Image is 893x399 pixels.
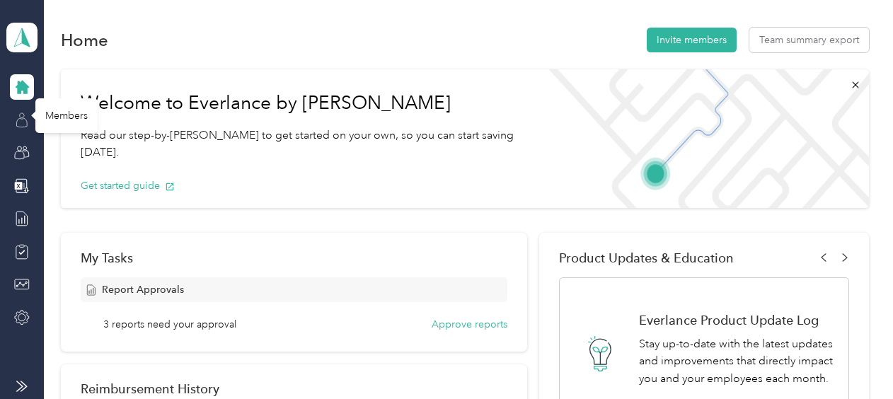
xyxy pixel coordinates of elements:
[749,28,869,52] button: Team summary export
[103,317,236,332] span: 3 reports need your approval
[81,127,515,161] p: Read our step-by-[PERSON_NAME] to get started on your own, so you can start saving [DATE].
[81,250,507,265] div: My Tasks
[432,317,507,332] button: Approve reports
[81,178,175,193] button: Get started guide
[814,320,893,399] iframe: Everlance-gr Chat Button Frame
[639,335,833,388] p: Stay up-to-date with the latest updates and improvements that directly impact you and your employ...
[61,33,108,47] h1: Home
[639,313,833,328] h1: Everlance Product Update Log
[81,381,219,396] h2: Reimbursement History
[35,98,98,133] div: Members
[81,92,515,115] h1: Welcome to Everlance by [PERSON_NAME]
[559,250,734,265] span: Product Updates & Education
[102,282,184,297] span: Report Approvals
[647,28,737,52] button: Invite members
[536,69,869,208] img: Welcome to everlance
